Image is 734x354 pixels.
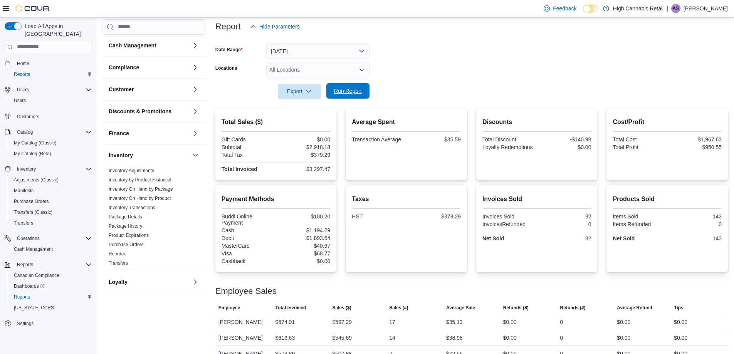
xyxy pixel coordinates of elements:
a: My Catalog (Classic) [11,138,60,148]
span: Inventory On Hand by Product [109,195,171,201]
button: Reports [8,69,95,80]
div: HST [352,213,405,220]
div: -$140.98 [538,136,591,143]
span: Users [14,97,26,104]
a: Inventory On Hand by Product [109,196,171,201]
a: Product Expirations [109,233,149,238]
span: Adjustments (Classic) [14,177,59,183]
div: $35.59 [408,136,461,143]
span: Adjustments (Classic) [11,175,92,185]
a: Adjustments (Classic) [11,175,62,185]
button: Reports [8,292,95,302]
button: Operations [2,233,95,244]
div: 82 [538,213,591,220]
nav: Complex example [5,55,92,349]
h3: Loyalty [109,278,128,286]
span: My Catalog (Beta) [14,151,51,157]
span: Operations [17,235,40,242]
strong: Net Sold [482,235,504,242]
span: Average Sale [446,305,475,311]
div: $0.00 [674,317,687,327]
span: Home [17,60,29,67]
strong: Total Invoiced [222,166,257,172]
div: $0.00 [277,258,330,264]
div: $1,194.29 [277,227,330,233]
a: Settings [14,319,37,328]
button: OCM [109,300,189,308]
span: AS [673,4,679,13]
a: Canadian Compliance [11,271,62,280]
span: Total Invoiced [275,305,306,311]
p: High Cannabis Retail [613,4,664,13]
div: $0.00 [538,144,591,150]
a: Reorder [109,251,125,257]
button: My Catalog (Beta) [8,148,95,159]
span: Settings [17,320,34,327]
h3: Cash Management [109,42,156,49]
span: Transfers (Classic) [11,208,92,217]
div: Total Tax [222,152,274,158]
button: Export [278,84,321,99]
button: Compliance [191,63,200,72]
button: Customers [2,111,95,122]
div: $0.00 [617,333,630,342]
div: Gift Cards [222,136,274,143]
span: Washington CCRS [11,303,92,312]
span: Manifests [14,188,34,194]
button: Adjustments (Classic) [8,174,95,185]
span: Inventory [17,166,36,172]
h3: Discounts & Promotions [109,107,171,115]
a: Home [14,59,32,68]
span: Feedback [553,5,576,12]
span: Sales (#) [389,305,408,311]
button: OCM [191,299,200,309]
a: Package Details [109,214,142,220]
h3: OCM [109,300,121,308]
a: Feedback [541,1,579,16]
button: Hide Parameters [247,19,303,34]
button: Catalog [14,128,36,137]
span: Run Report [334,87,362,95]
button: Cash Management [8,244,95,255]
div: $545.69 [332,333,352,342]
div: 14 [389,333,395,342]
a: Dashboards [8,281,95,292]
div: $100.20 [277,213,330,220]
a: Inventory by Product Historical [109,177,171,183]
strong: Net Sold [613,235,635,242]
div: $68.77 [277,250,330,257]
a: Customers [14,112,42,121]
span: Home [14,59,92,68]
span: Dashboards [14,283,45,289]
span: Reports [11,70,92,79]
p: | [667,4,668,13]
div: Total Discount [482,136,535,143]
button: Inventory [109,151,189,159]
button: Customer [109,86,189,93]
button: Inventory [2,164,95,174]
div: $1,967.63 [669,136,722,143]
button: Customer [191,85,200,94]
h2: Payment Methods [222,195,331,204]
span: Reports [14,71,30,77]
span: Reports [11,292,92,302]
button: Finance [191,129,200,138]
span: My Catalog (Classic) [11,138,92,148]
span: Inventory Transactions [109,205,155,211]
span: Cash Management [11,245,92,254]
a: Cash Management [11,245,56,254]
span: [US_STATE] CCRS [14,305,54,311]
label: Locations [215,65,237,71]
button: Run Report [326,83,370,99]
div: $379.29 [408,213,461,220]
div: Buddi Online Payment [222,213,274,226]
span: Catalog [14,128,92,137]
div: Debit [222,235,274,241]
div: Inventory [102,166,206,271]
div: 82 [538,235,591,242]
button: Open list of options [359,67,365,73]
div: Items Refunded [613,221,665,227]
a: My Catalog (Beta) [11,149,54,158]
div: $0.00 [674,333,687,342]
h2: Invoices Sold [482,195,591,204]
